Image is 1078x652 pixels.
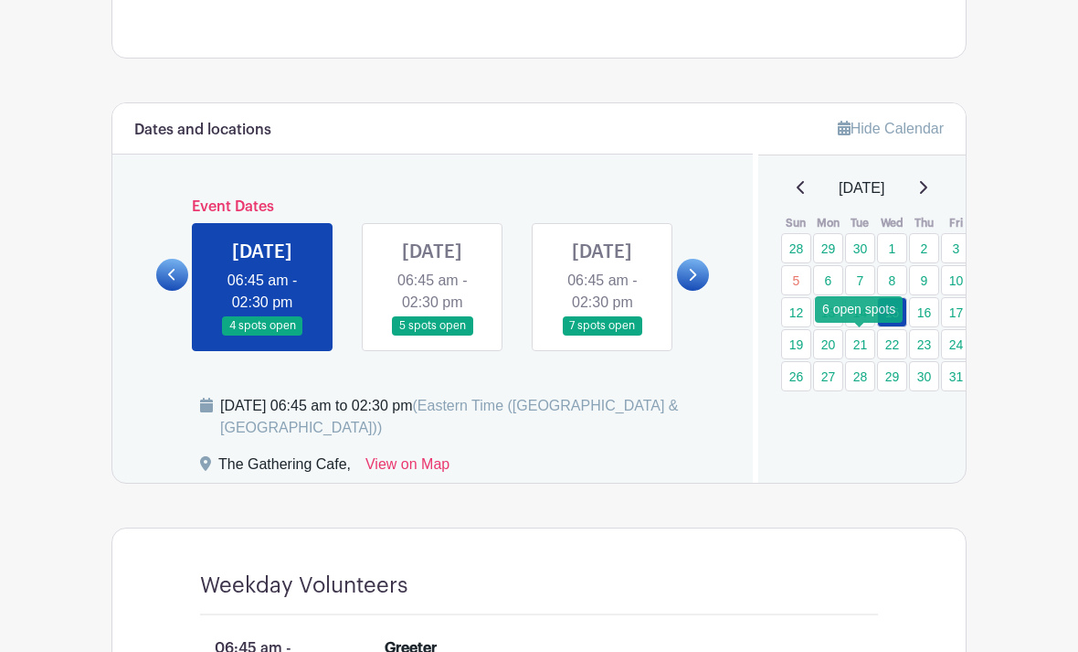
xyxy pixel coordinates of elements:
[780,214,812,232] th: Sun
[220,398,679,435] span: (Eastern Time ([GEOGRAPHIC_DATA] & [GEOGRAPHIC_DATA]))
[220,395,731,439] div: [DATE] 06:45 am to 02:30 pm
[813,361,843,391] a: 27
[908,214,940,232] th: Thu
[781,265,811,295] a: 5
[909,361,939,391] a: 30
[940,214,972,232] th: Fri
[941,361,971,391] a: 31
[941,329,971,359] a: 24
[813,297,843,327] a: 13
[838,121,944,136] a: Hide Calendar
[813,233,843,263] a: 29
[200,572,407,599] h4: Weekday Volunteers
[218,454,351,483] div: The Gathering Cafe,
[844,214,876,232] th: Tue
[941,297,971,327] a: 17
[134,122,271,139] h6: Dates and locations
[815,296,903,323] div: 6 open spots
[876,214,908,232] th: Wed
[877,361,907,391] a: 29
[839,177,884,199] span: [DATE]
[365,454,449,483] a: View on Map
[845,361,875,391] a: 28
[781,233,811,263] a: 28
[877,265,907,295] a: 8
[909,265,939,295] a: 9
[941,265,971,295] a: 10
[781,361,811,391] a: 26
[813,265,843,295] a: 6
[813,329,843,359] a: 20
[909,297,939,327] a: 16
[877,233,907,263] a: 1
[781,297,811,327] a: 12
[845,329,875,359] a: 21
[812,214,844,232] th: Mon
[845,233,875,263] a: 30
[877,329,907,359] a: 22
[909,329,939,359] a: 23
[781,329,811,359] a: 19
[845,265,875,295] a: 7
[909,233,939,263] a: 2
[188,198,677,216] h6: Event Dates
[941,233,971,263] a: 3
